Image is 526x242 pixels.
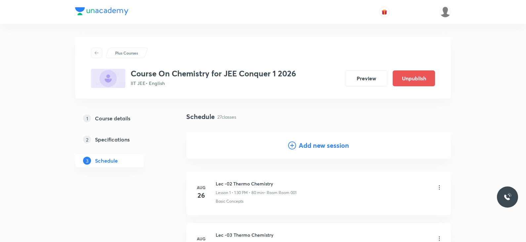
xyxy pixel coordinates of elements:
[345,70,387,86] button: Preview
[216,198,243,204] p: Basic Concepts
[504,193,511,201] img: ttu
[216,180,296,187] h6: Lec -02 Thermo Chemistry
[216,231,297,238] h6: Lec -03 Thermo Chemistry
[83,157,91,165] p: 3
[186,112,215,122] h4: Schedule
[75,112,165,125] a: 1Course details
[115,50,138,56] p: Plus Courses
[195,184,208,190] h6: Aug
[217,113,236,120] p: 27 classes
[131,69,296,78] h3: Course On Chemistry for JEE Conquer 1 2026
[75,7,128,15] img: Company Logo
[83,114,91,122] p: 1
[95,157,118,165] h5: Schedule
[83,136,91,143] p: 2
[95,136,130,143] h5: Specifications
[264,190,296,196] p: • Room Room 001
[216,190,264,196] p: Lesson 1 • 1:30 PM • 80 min
[393,70,435,86] button: Unpublish
[75,7,128,17] a: Company Logo
[424,132,451,159] img: Add
[75,133,165,146] a: 2Specifications
[195,236,208,242] h6: Aug
[440,6,451,18] img: Saniya Tarannum
[131,80,296,87] p: IIT JEE • English
[379,7,390,17] button: avatar
[299,141,349,150] h4: Add new session
[195,190,208,200] h4: 26
[381,9,387,15] img: avatar
[91,69,125,88] img: 74F6A17E-99C8-4237-9553-675A7A67341E_plus.png
[95,114,130,122] h5: Course details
